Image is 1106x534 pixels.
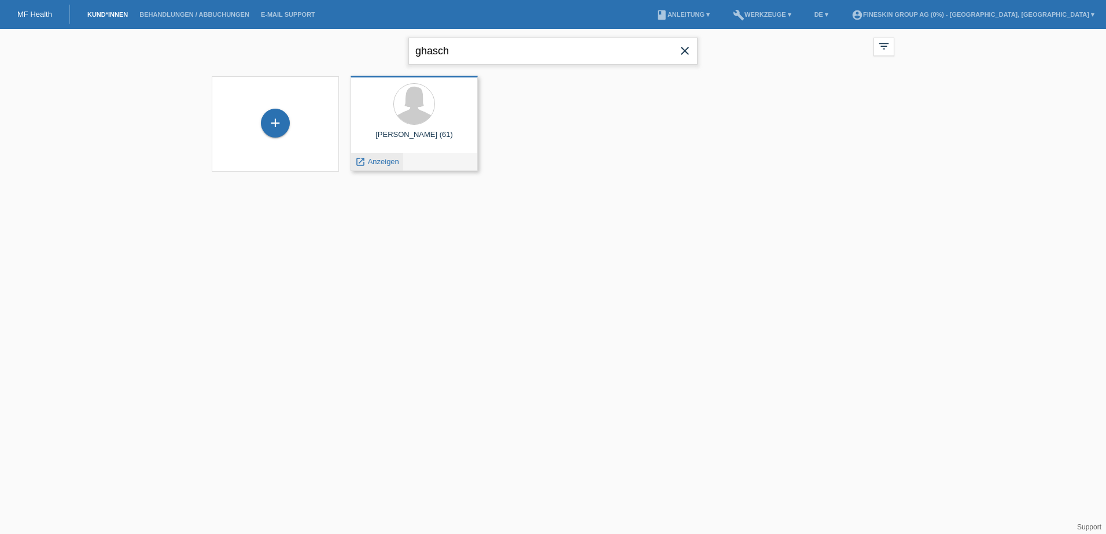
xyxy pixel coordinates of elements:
i: account_circle [851,9,863,21]
a: DE ▾ [809,11,834,18]
div: Kund*in hinzufügen [261,113,289,133]
a: Kund*innen [82,11,134,18]
i: close [678,44,692,58]
a: E-Mail Support [255,11,321,18]
i: filter_list [878,40,890,53]
a: Behandlungen / Abbuchungen [134,11,255,18]
a: launch Anzeigen [355,157,399,166]
i: build [733,9,744,21]
span: Anzeigen [368,157,399,166]
a: MF Health [17,10,52,18]
a: account_circleFineSkin Group AG (0%) - [GEOGRAPHIC_DATA], [GEOGRAPHIC_DATA] ▾ [846,11,1100,18]
input: Suche... [408,38,698,65]
a: bookAnleitung ▾ [650,11,716,18]
div: [PERSON_NAME] (61) [360,130,469,149]
a: Support [1077,523,1101,531]
i: launch [355,157,366,167]
i: book [656,9,668,21]
a: buildWerkzeuge ▾ [727,11,797,18]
